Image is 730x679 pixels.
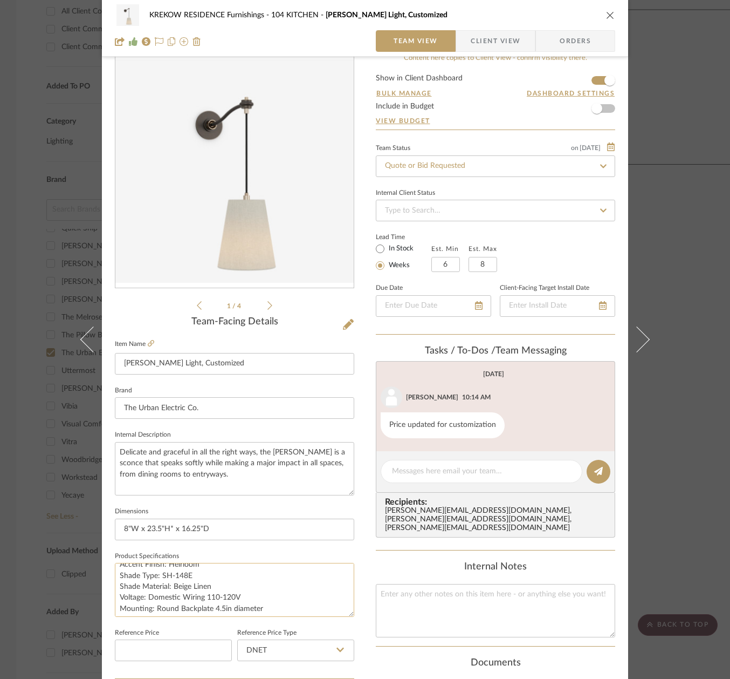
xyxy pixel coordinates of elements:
a: View Budget [376,117,615,125]
div: Price updated for customization [381,412,505,438]
label: Due Date [376,286,403,291]
span: Orders [548,30,603,52]
button: close [605,10,615,20]
div: Internal Client Status [376,191,435,196]
span: 4 [237,303,243,309]
label: Est. Max [469,245,497,253]
label: Dimensions [115,509,148,514]
div: team Messaging [376,345,615,357]
img: 9df07235-71ed-442d-be87-fc3c2fe9037d_48x40.jpg [115,4,141,26]
label: Reference Price Type [237,630,297,636]
div: Documents [376,657,615,669]
span: 1 [227,303,232,309]
img: Remove from project [192,37,201,46]
label: Lead Time [376,232,431,242]
span: [DATE] [579,144,602,152]
span: 104 KITCHEN [271,11,326,19]
span: Team View [394,30,438,52]
span: KREKOW RESIDENCE Furnishings [149,11,271,19]
div: Team Status [376,146,410,151]
div: 0 [115,59,354,283]
div: Internal Notes [376,561,615,573]
span: Client View [471,30,520,52]
input: Enter the dimensions of this item [115,519,354,540]
label: Weeks [387,261,410,270]
input: Enter Brand [115,397,354,419]
label: Product Specifications [115,554,179,559]
input: Enter Due Date [376,295,491,317]
label: Client-Facing Target Install Date [500,286,589,291]
div: Team-Facing Details [115,316,354,328]
label: Brand [115,388,132,393]
span: Tasks / To-Dos / [425,346,495,356]
span: / [232,303,237,309]
input: Enter Install Date [500,295,615,317]
img: 9df07235-71ed-442d-be87-fc3c2fe9037d_436x436.jpg [115,59,354,283]
input: Type to Search… [376,155,615,177]
div: Content here copies to Client View - confirm visibility there. [376,53,615,64]
span: on [571,145,579,151]
div: [PERSON_NAME] [406,392,458,402]
mat-radio-group: Select item type [376,242,431,272]
label: Reference Price [115,630,159,636]
button: Bulk Manage [376,89,432,98]
label: Internal Description [115,432,171,438]
button: Dashboard Settings [526,89,615,98]
input: Type to Search… [376,200,615,221]
label: In Stock [387,244,414,254]
input: Enter Item Name [115,353,354,375]
img: user_avatar.png [381,386,402,408]
div: [DATE] [483,370,504,378]
div: 10:14 AM [462,392,491,402]
div: [PERSON_NAME][EMAIL_ADDRESS][DOMAIN_NAME] , [PERSON_NAME][EMAIL_ADDRESS][DOMAIN_NAME] , [PERSON_N... [385,507,610,533]
label: Est. Min [431,245,459,253]
span: [PERSON_NAME] Light, Customized [326,11,447,19]
span: Recipients: [385,497,610,507]
label: Item Name [115,339,154,349]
